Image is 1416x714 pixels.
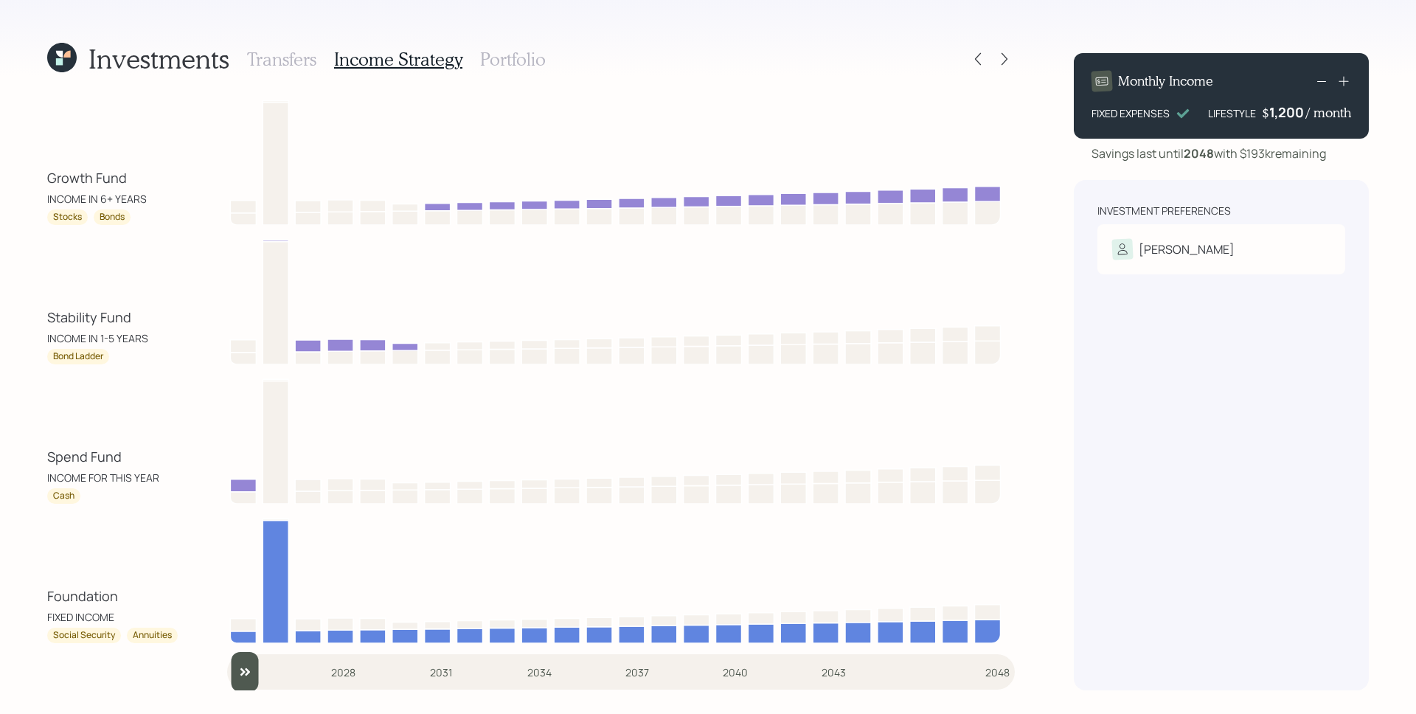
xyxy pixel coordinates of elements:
[47,191,147,207] div: INCOME IN 6+ YEARS
[47,586,118,606] div: Foundation
[1097,204,1231,218] div: Investment Preferences
[1269,103,1306,121] div: 1,200
[1091,105,1170,121] div: FIXED EXPENSES
[133,629,172,642] div: Annuities
[334,49,462,70] h3: Income Strategy
[1208,105,1256,121] div: LIFESTYLE
[1091,145,1326,162] div: Savings last until with $193k remaining
[47,447,122,467] div: Spend Fund
[53,350,103,363] div: Bond Ladder
[53,629,115,642] div: Social Security
[1139,240,1235,258] div: [PERSON_NAME]
[480,49,546,70] h3: Portfolio
[47,609,114,625] div: FIXED INCOME
[1184,145,1214,162] b: 2048
[47,470,159,485] div: INCOME FOR THIS YEAR
[1118,73,1213,89] h4: Monthly Income
[53,490,74,502] div: Cash
[53,211,82,223] div: Stocks
[100,211,125,223] div: Bonds
[1306,105,1351,121] h4: / month
[88,43,229,74] h1: Investments
[47,330,148,346] div: INCOME IN 1-5 YEARS
[47,308,131,327] div: Stability Fund
[1262,105,1269,121] h4: $
[47,168,127,188] div: Growth Fund
[247,49,316,70] h3: Transfers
